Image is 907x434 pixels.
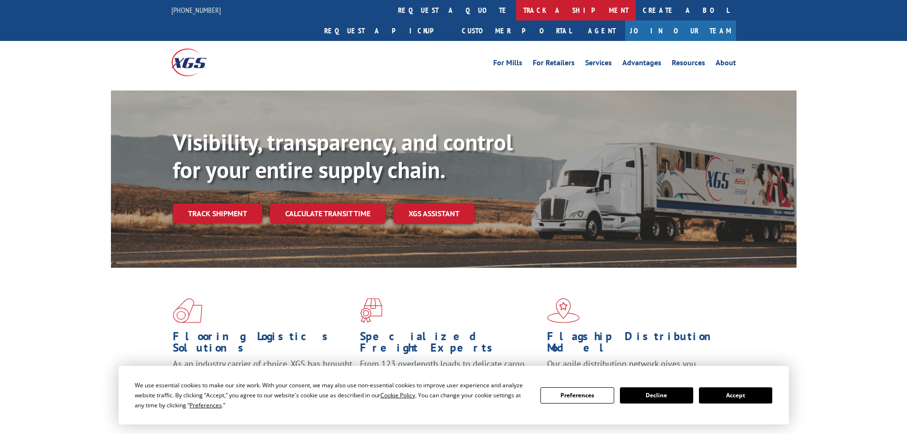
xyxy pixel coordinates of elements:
a: Agent [578,20,625,41]
span: Cookie Policy [380,391,415,399]
div: We use essential cookies to make our site work. With your consent, we may also use non-essential ... [135,380,529,410]
a: Customer Portal [455,20,578,41]
span: Our agile distribution network gives you nationwide inventory management on demand. [547,358,722,381]
button: Accept [699,387,772,404]
button: Preferences [540,387,614,404]
p: From 123 overlength loads to delicate cargo, our experienced staff knows the best way to move you... [360,358,540,401]
button: Decline [620,387,693,404]
img: xgs-icon-total-supply-chain-intelligence-red [173,298,202,323]
span: As an industry carrier of choice, XGS has brought innovation and dedication to flooring logistics... [173,358,352,392]
a: About [716,59,736,70]
span: Preferences [189,401,222,409]
a: Calculate transit time [270,203,386,224]
div: Cookie Consent Prompt [119,366,789,424]
a: Join Our Team [625,20,736,41]
a: For Retailers [533,59,575,70]
a: For Mills [493,59,522,70]
a: XGS ASSISTANT [393,203,475,224]
a: Services [585,59,612,70]
h1: Flagship Distribution Model [547,331,727,358]
img: xgs-icon-focused-on-flooring-red [360,298,382,323]
b: Visibility, transparency, and control for your entire supply chain. [173,127,513,184]
img: xgs-icon-flagship-distribution-model-red [547,298,580,323]
a: Resources [672,59,705,70]
a: Advantages [622,59,661,70]
h1: Flooring Logistics Solutions [173,331,353,358]
a: Track shipment [173,203,262,223]
a: [PHONE_NUMBER] [171,5,221,15]
h1: Specialized Freight Experts [360,331,540,358]
a: Request a pickup [317,20,455,41]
